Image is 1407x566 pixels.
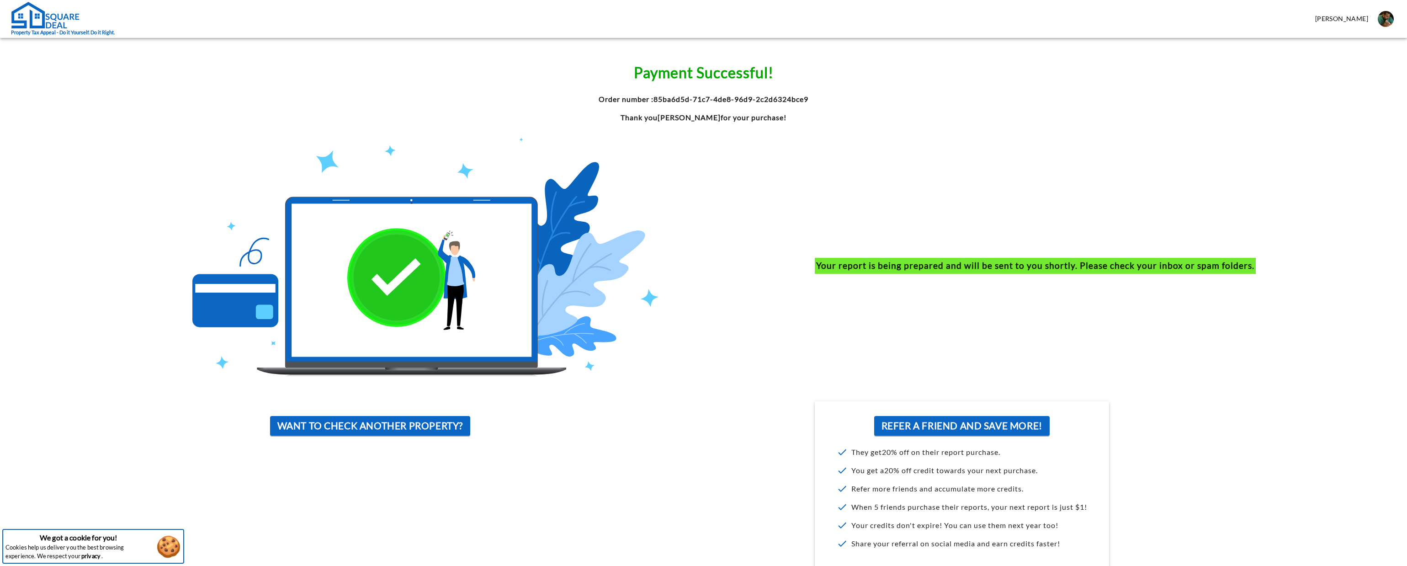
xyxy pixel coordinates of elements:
[1378,11,1394,27] img: ACg8ocJMvYxy1O7VdLhcIVgJgVxt1syfOfu8QgpvpEiAs6IkbtEUmP4=s96-c
[833,498,1087,516] li: When 5 friends purchase their reports, your next report is just $1!
[37,94,1370,105] p: Order number : 85ba6d5d-71c7-4de8-96d9-2c2d6324bce9
[40,533,117,542] strong: We got a cookie for you!
[1375,9,1396,29] button: My account
[37,62,1370,84] h1: Payment Successful!
[192,130,659,399] img: Payment successful
[1315,13,1368,25] span: [PERSON_NAME]
[270,416,470,435] button: Want to check another property?
[11,1,80,29] img: Square Deal
[833,534,1087,553] li: Share your referral on social media and earn credits faster!
[833,461,1087,480] li: You get a 20 % off credit towards your next purchase.
[833,443,1087,461] li: They get 20 % off on their report purchase.
[833,516,1087,534] li: Your credits don't expire! You can use them next year too!
[5,543,152,561] p: Cookies help us deliver you the best browsing experience. We respect your .
[874,416,1050,435] button: Refer a friend and save more!
[815,258,1256,274] p: Your report is being prepared and will be sent to you shortly. Please check your inbox or spam fo...
[154,534,183,559] button: Accept cookies
[11,1,115,37] a: Property Tax Appeal - Do it Yourself. Do it Right.
[81,552,101,561] a: privacy
[37,112,1370,123] p: Thank you [PERSON_NAME] for your purchase!
[833,480,1087,498] li: Refer more friends and accumulate more credits.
